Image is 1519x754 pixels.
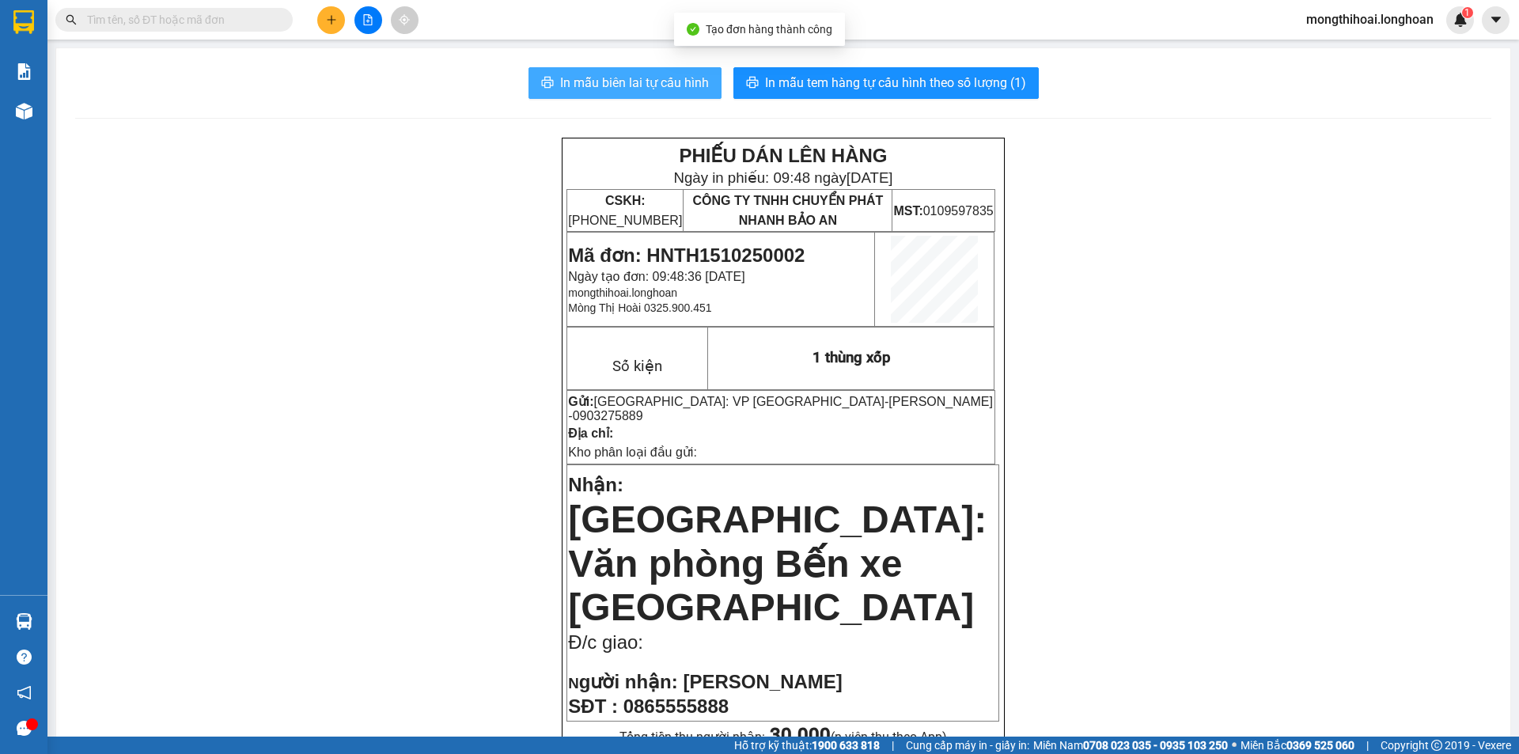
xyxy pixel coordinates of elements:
span: In mẫu biên lai tự cấu hình [560,73,709,93]
span: Mòng Thị Hoài 0325.900.451 [568,301,711,314]
span: Miền Bắc [1241,737,1354,754]
span: check-circle [687,23,699,36]
strong: 30.000 [770,724,831,746]
span: notification [17,685,32,700]
span: Kho phân loại đầu gửi: [568,445,697,459]
span: [PHONE_NUMBER] [568,194,682,227]
img: warehouse-icon [16,613,32,630]
span: mongthihoai.longhoan [568,286,677,299]
span: plus [326,14,337,25]
span: 1 [1464,7,1470,18]
span: 0903275889 [573,409,643,422]
span: CÔNG TY TNHH CHUYỂN PHÁT NHANH BẢO AN [692,194,883,227]
img: solution-icon [16,63,32,80]
span: Miền Nam [1033,737,1228,754]
strong: SĐT : [568,695,618,717]
span: message [17,721,32,736]
span: aim [399,14,410,25]
span: mongthihoai.longhoan [1294,9,1446,29]
span: Tổng tiền thu người nhận: [619,729,947,745]
strong: PHIẾU DÁN LÊN HÀNG [679,145,887,166]
span: Tạo đơn hàng thành công [706,23,832,36]
img: logo-vxr [13,10,34,34]
span: question-circle [17,650,32,665]
strong: CSKH: [605,194,646,207]
span: Cung cấp máy in - giấy in: [906,737,1029,754]
span: [PERSON_NAME] [683,671,842,692]
strong: N [568,675,677,691]
span: - [568,395,993,422]
span: Ngày in phiếu: 09:48 ngày [673,169,892,186]
button: printerIn mẫu tem hàng tự cấu hình theo số lượng (1) [733,67,1039,99]
span: 1 thùng xốp [813,349,890,366]
button: aim [391,6,419,34]
span: In mẫu tem hàng tự cấu hình theo số lượng (1) [765,73,1026,93]
span: copyright [1431,740,1442,751]
strong: (Công Ty TNHH Chuyển Phát Nhanh Bảo An - MST: 0109597835) [31,64,267,89]
span: | [1366,737,1369,754]
span: search [66,14,77,25]
span: printer [746,76,759,91]
strong: Địa chỉ: [568,426,613,440]
span: Ngày tạo đơn: 09:48:36 [DATE] [568,270,744,283]
span: ⚪️ [1232,742,1237,748]
button: printerIn mẫu biên lai tự cấu hình [528,67,722,99]
span: Số kiện [612,358,662,375]
span: [PHONE_NUMBER] - [DOMAIN_NAME] [36,94,263,154]
strong: 0708 023 035 - 0935 103 250 [1083,739,1228,752]
span: [PERSON_NAME] - [568,395,993,422]
strong: 0369 525 060 [1286,739,1354,752]
strong: Gửi: [568,395,593,408]
sup: 1 [1462,7,1473,18]
span: (n.viên thu theo App) [770,729,947,745]
span: 0109597835 [893,204,993,218]
img: warehouse-icon [16,103,32,119]
strong: 1900 633 818 [812,739,880,752]
span: Hỗ trợ kỹ thuật: [734,737,880,754]
span: Đ/c giao: [568,631,643,653]
strong: MST: [893,204,922,218]
button: caret-down [1482,6,1510,34]
img: icon-new-feature [1453,13,1468,27]
span: Mã đơn: HNTH1510250002 [568,244,805,266]
span: printer [541,76,554,91]
button: plus [317,6,345,34]
span: Nhận: [568,474,623,495]
span: [GEOGRAPHIC_DATA]: Văn phòng Bến xe [GEOGRAPHIC_DATA] [568,498,987,628]
span: 0865555888 [623,695,729,717]
input: Tìm tên, số ĐT hoặc mã đơn [87,11,274,28]
button: file-add [354,6,382,34]
span: file-add [362,14,373,25]
span: [DATE] [847,169,893,186]
strong: BIÊN NHẬN VẬN CHUYỂN BẢO AN EXPRESS [34,23,263,59]
span: caret-down [1489,13,1503,27]
span: gười nhận: [579,671,678,692]
span: [GEOGRAPHIC_DATA]: VP [GEOGRAPHIC_DATA] [594,395,885,408]
span: | [892,737,894,754]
